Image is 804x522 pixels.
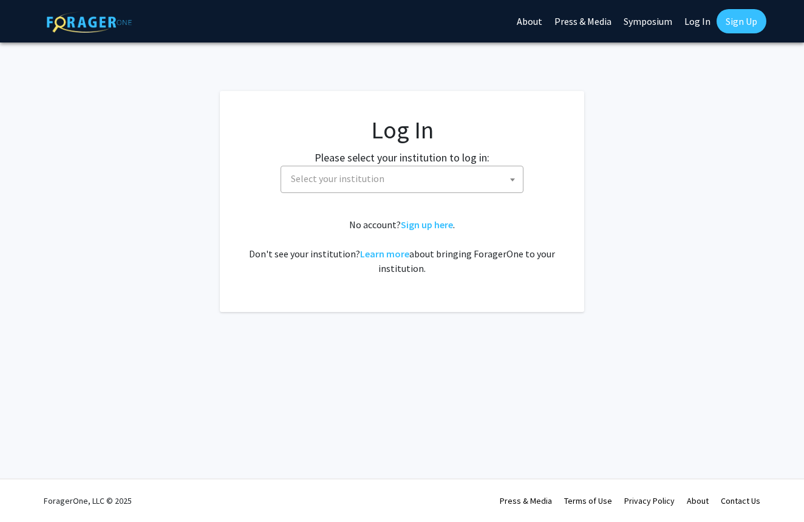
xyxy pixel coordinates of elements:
a: Sign up here [401,219,453,231]
span: Select your institution [291,172,384,185]
a: Learn more about bringing ForagerOne to your institution [360,248,409,260]
img: ForagerOne Logo [47,12,132,33]
div: No account? . Don't see your institution? about bringing ForagerOne to your institution. [244,217,560,276]
span: Select your institution [281,166,523,193]
h1: Log In [244,115,560,144]
a: Privacy Policy [624,495,675,506]
label: Please select your institution to log in: [315,149,489,166]
span: Select your institution [286,166,523,191]
a: About [687,495,709,506]
a: Press & Media [500,495,552,506]
div: ForagerOne, LLC © 2025 [44,480,132,522]
a: Sign Up [717,9,766,33]
a: Terms of Use [564,495,612,506]
iframe: Chat [9,467,52,513]
a: Contact Us [721,495,760,506]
